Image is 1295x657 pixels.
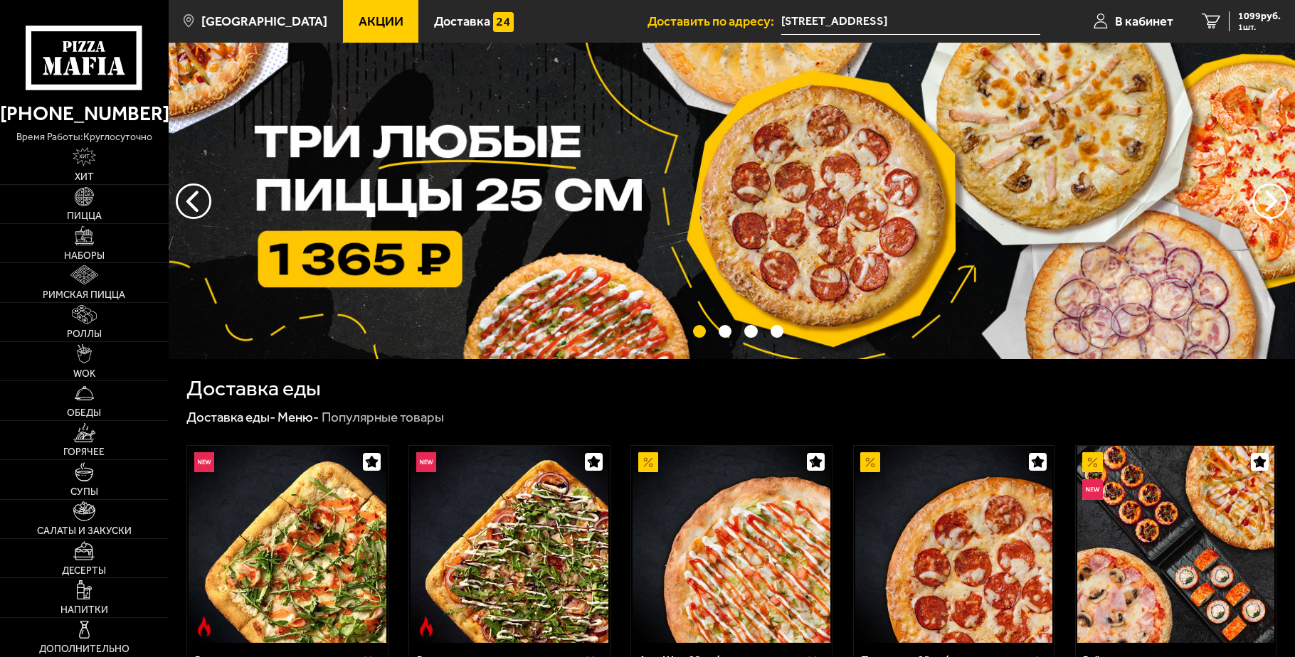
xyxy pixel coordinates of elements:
[75,172,94,182] span: Хит
[1252,183,1288,219] button: предыдущий
[1238,23,1281,31] span: 1 шт.
[854,446,1054,643] a: АкционныйПепперони 25 см (толстое с сыром)
[186,378,321,399] h1: Доставка еды
[855,446,1053,643] img: Пепперони 25 см (толстое с сыром)
[638,452,658,472] img: Акционный
[860,452,880,472] img: Акционный
[1076,446,1276,643] a: АкционныйНовинкаВсё включено
[1115,15,1173,28] span: В кабинет
[70,487,98,497] span: Супы
[39,644,129,654] span: Дополнительно
[67,408,101,418] span: Обеды
[194,452,214,472] img: Новинка
[67,329,102,339] span: Роллы
[37,526,132,536] span: Салаты и закуски
[43,290,125,300] span: Римская пицца
[719,325,731,338] button: точки переключения
[1077,446,1275,643] img: Всё включено
[176,183,211,219] button: следующий
[647,15,781,28] span: Доставить по адресу:
[62,566,106,576] span: Десерты
[201,15,327,28] span: [GEOGRAPHIC_DATA]
[359,15,403,28] span: Акции
[416,452,436,472] img: Новинка
[493,12,513,32] img: 15daf4d41897b9f0e9f617042186c801.svg
[1082,452,1102,472] img: Акционный
[1082,479,1102,499] img: Новинка
[409,446,610,643] a: НовинкаОстрое блюдоРимская с мясным ассорти
[194,616,214,636] img: Острое блюдо
[1238,11,1281,21] span: 1099 руб.
[186,409,275,425] a: Доставка еды-
[189,446,386,643] img: Римская с креветками
[633,446,830,643] img: Аль-Шам 25 см (тонкое тесто)
[60,605,108,615] span: Напитки
[693,325,706,338] button: точки переключения
[67,211,102,221] span: Пицца
[64,251,105,261] span: Наборы
[434,15,490,28] span: Доставка
[277,409,319,425] a: Меню-
[416,616,436,636] img: Острое блюдо
[63,447,105,457] span: Горячее
[781,9,1040,35] input: Ваш адрес доставки
[73,369,95,379] span: WOK
[322,409,444,427] div: Популярные товары
[187,446,388,643] a: НовинкаОстрое блюдоРимская с креветками
[771,325,783,338] button: точки переключения
[411,446,608,643] img: Римская с мясным ассорти
[631,446,832,643] a: АкционныйАль-Шам 25 см (тонкое тесто)
[744,325,757,338] button: точки переключения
